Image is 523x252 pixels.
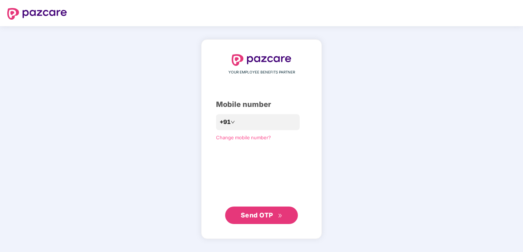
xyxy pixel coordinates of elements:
a: Change mobile number? [216,135,271,140]
div: Mobile number [216,99,307,110]
img: logo [232,54,291,66]
span: Send OTP [241,211,273,219]
span: YOUR EMPLOYEE BENEFITS PARTNER [228,69,295,75]
span: down [231,120,235,124]
button: Send OTPdouble-right [225,207,298,224]
span: double-right [278,213,283,218]
span: +91 [220,117,231,127]
img: logo [7,8,67,20]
